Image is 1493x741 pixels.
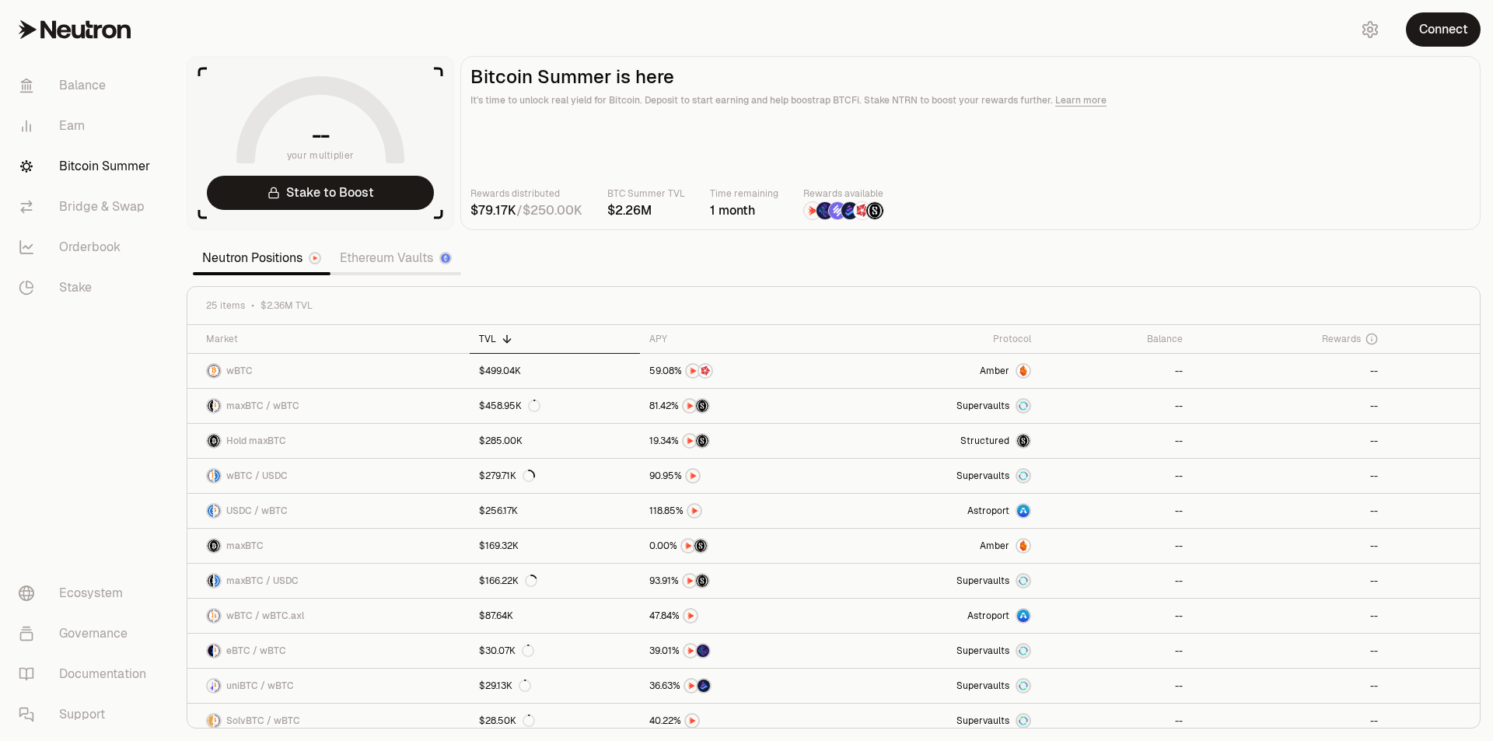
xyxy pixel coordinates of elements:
span: USDC / wBTC [226,505,288,517]
p: BTC Summer TVL [607,186,685,201]
img: NTRN [804,202,821,219]
a: $256.17K [470,494,640,528]
img: USDC Logo [208,505,213,517]
a: Balance [6,65,168,106]
span: wBTC / USDC [226,470,288,482]
a: wBTC LogowBTC [187,354,470,388]
div: $30.07K [479,645,534,657]
a: Orderbook [6,227,168,267]
a: $87.64K [470,599,640,633]
img: Supervaults [1017,715,1030,727]
img: maxBTC Logo [208,540,220,552]
a: $166.22K [470,564,640,598]
a: NTRN [640,704,841,738]
a: -- [1040,424,1193,458]
a: eBTC LogowBTC LogoeBTC / wBTC [187,634,470,668]
a: $279.71K [470,459,640,493]
img: maxBTC [1017,435,1030,447]
img: Structured Points [694,540,707,552]
span: Astroport [967,505,1009,517]
a: maxBTC LogomaxBTC [187,529,470,563]
span: Amber [980,365,1009,377]
button: NTRN [649,503,832,519]
span: Hold maxBTC [226,435,286,447]
a: $458.95K [470,389,640,423]
a: NTRN [640,459,841,493]
a: Astroport [842,494,1040,528]
span: Supervaults [956,715,1009,727]
a: SupervaultsSupervaults [842,669,1040,703]
a: Earn [6,106,168,146]
div: $499.04K [479,365,521,377]
img: wBTC Logo [215,505,220,517]
img: EtherFi Points [697,645,709,657]
span: maxBTC [226,540,264,552]
a: wBTC LogoUSDC LogowBTC / USDC [187,459,470,493]
button: NTRN [649,468,832,484]
img: NTRN [687,365,699,377]
a: Ecosystem [6,573,168,613]
div: $29.13K [479,680,531,692]
a: NTRNStructured Points [640,389,841,423]
button: NTRNStructured Points [649,573,832,589]
a: Bitcoin Summer [6,146,168,187]
button: NTRNStructured Points [649,398,832,414]
span: Rewards [1322,333,1361,345]
a: $169.32K [470,529,640,563]
img: Bedrock Diamonds [841,202,858,219]
button: NTRN [649,608,832,624]
a: -- [1192,599,1387,633]
button: Connect [1406,12,1481,47]
p: Rewards distributed [470,186,582,201]
a: $30.07K [470,634,640,668]
a: NTRNStructured Points [640,424,841,458]
img: Ethereum Logo [441,253,450,263]
button: NTRNStructured Points [649,538,832,554]
a: Astroport [842,599,1040,633]
p: It's time to unlock real yield for Bitcoin. Deposit to start earning and help boostrap BTCFi. Sta... [470,93,1470,108]
a: -- [1192,389,1387,423]
img: NTRN [684,400,696,412]
a: uniBTC LogowBTC LogouniBTC / wBTC [187,669,470,703]
a: Stake to Boost [207,176,434,210]
img: Supervaults [1017,575,1030,587]
a: Documentation [6,654,168,694]
img: Structured Points [696,435,708,447]
span: maxBTC / USDC [226,575,299,587]
a: SupervaultsSupervaults [842,704,1040,738]
a: Stake [6,267,168,308]
a: $499.04K [470,354,640,388]
a: -- [1192,564,1387,598]
a: NTRNMars Fragments [640,354,841,388]
a: StructuredmaxBTC [842,424,1040,458]
img: eBTC Logo [208,645,213,657]
a: -- [1192,704,1387,738]
img: Mars Fragments [854,202,871,219]
div: / [470,201,582,220]
span: Astroport [967,610,1009,622]
a: Neutron Positions [193,243,330,274]
a: SupervaultsSupervaults [842,634,1040,668]
img: Supervaults [1017,470,1030,482]
a: -- [1192,634,1387,668]
span: maxBTC / wBTC [226,400,299,412]
span: Supervaults [956,680,1009,692]
a: Governance [6,613,168,654]
button: NTRNBedrock Diamonds [649,678,832,694]
img: Neutron Logo [310,253,320,263]
img: wBTC Logo [208,610,213,622]
img: wBTC Logo [208,365,220,377]
img: NTRN [686,715,698,727]
img: NTRN [684,645,697,657]
a: $285.00K [470,424,640,458]
a: SolvBTC LogowBTC LogoSolvBTC / wBTC [187,704,470,738]
img: wBTC Logo [215,645,220,657]
img: NTRN [684,610,697,622]
a: NTRNStructured Points [640,564,841,598]
img: Structured Points [696,575,708,587]
img: USDC Logo [215,575,220,587]
img: Structured Points [866,202,883,219]
img: Amber [1017,540,1030,552]
a: NTRNEtherFi Points [640,634,841,668]
img: maxBTC Logo [208,575,213,587]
